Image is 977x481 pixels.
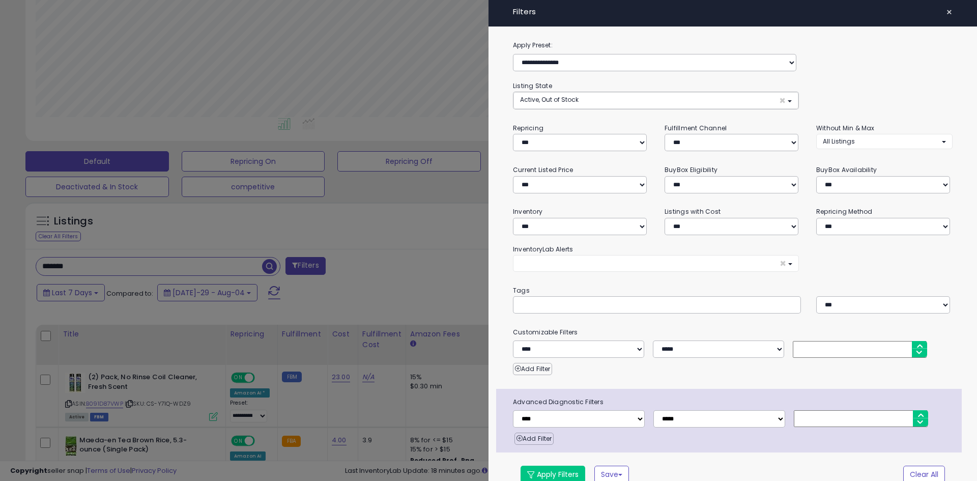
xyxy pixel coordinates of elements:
[946,5,953,19] span: ×
[513,124,543,132] small: Repricing
[823,137,855,146] span: All Listings
[505,285,960,296] small: Tags
[513,207,542,216] small: Inventory
[816,165,877,174] small: BuyBox Availability
[505,40,960,51] label: Apply Preset:
[942,5,957,19] button: ×
[816,134,953,149] button: All Listings
[665,165,717,174] small: BuyBox Eligibility
[513,255,799,272] button: ×
[513,165,573,174] small: Current Listed Price
[665,124,727,132] small: Fulfillment Channel
[513,245,573,253] small: InventoryLab Alerts
[779,95,786,106] span: ×
[505,327,960,338] small: Customizable Filters
[513,8,953,16] h4: Filters
[816,124,875,132] small: Without Min & Max
[513,81,552,90] small: Listing State
[665,207,721,216] small: Listings with Cost
[513,92,798,109] button: Active, Out of Stock ×
[513,363,552,375] button: Add Filter
[816,207,873,216] small: Repricing Method
[520,95,579,104] span: Active, Out of Stock
[505,397,962,408] span: Advanced Diagnostic Filters
[780,258,786,269] span: ×
[514,433,554,445] button: Add Filter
